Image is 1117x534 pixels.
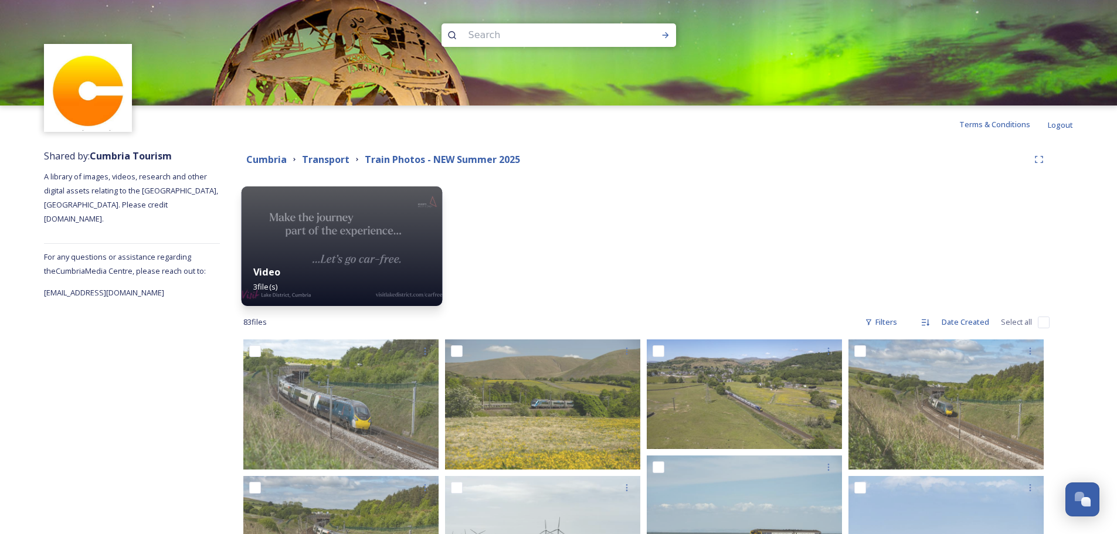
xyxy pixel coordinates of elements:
span: 83 file s [243,317,267,328]
img: CUMBRIATOURISM_250522_PaulMitchell_Rail-36.jpg [445,339,640,470]
span: Terms & Conditions [959,119,1030,130]
span: 3 file(s) [253,281,277,292]
span: Shared by: [44,149,172,162]
strong: Cumbria [246,153,287,166]
span: A library of images, videos, research and other digital assets relating to the [GEOGRAPHIC_DATA],... [44,171,220,224]
strong: Train Photos - NEW Summer 2025 [365,153,520,166]
img: CUMBRIATOURISM_250522_PaulMitchell_Rail-29.jpg [243,339,439,470]
span: [EMAIL_ADDRESS][DOMAIN_NAME] [44,287,164,298]
button: Open Chat [1065,482,1099,516]
span: Select all [1001,317,1032,328]
div: Filters [859,311,903,334]
span: For any questions or assistance regarding the Cumbria Media Centre, please reach out to: [44,251,206,276]
span: Logout [1048,120,1073,130]
img: 576f5c44-f852-472f-ade0-048ca109ff04.jpg [242,186,443,306]
div: Date Created [936,311,995,334]
strong: Transport [302,153,349,166]
input: Search [463,22,623,48]
a: Terms & Conditions [959,117,1048,131]
img: CUMBRIATOURISM_250522_PaulMitchell_Rail-30.jpg [848,339,1044,470]
strong: Video [253,266,280,278]
strong: Cumbria Tourism [90,149,172,162]
img: CUMBRIATOURISM_250522_PaulMitchell_Rail-38.jpg [647,339,842,449]
img: images.jpg [46,46,131,131]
